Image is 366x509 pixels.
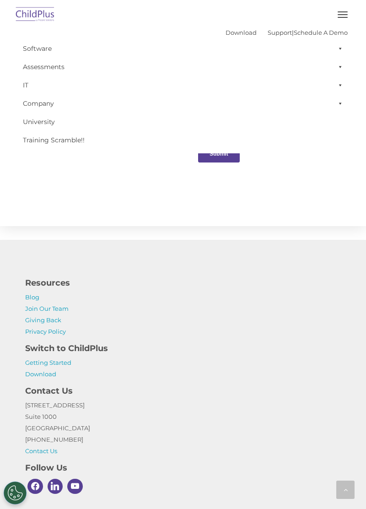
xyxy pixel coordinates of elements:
[294,29,348,36] a: Schedule A Demo
[4,482,27,504] button: Cookies Settings
[25,400,341,457] p: [STREET_ADDRESS] Suite 1000 [GEOGRAPHIC_DATA] [PHONE_NUMBER]
[14,4,57,26] img: ChildPlus by Procare Solutions
[18,131,348,149] a: Training Scramble!!
[18,39,348,58] a: Software
[65,477,85,497] a: Youtube
[268,29,292,36] a: Support
[25,477,45,497] a: Facebook
[320,465,366,509] iframe: Chat Widget
[25,359,71,366] a: Getting Started
[25,370,56,378] a: Download
[25,305,69,312] a: Join Our Team
[25,461,341,474] h4: Follow Us
[18,113,348,131] a: University
[25,316,61,324] a: Giving Back
[226,29,257,36] a: Download
[25,342,341,355] h4: Switch to ChildPlus
[226,29,348,36] font: |
[45,477,65,497] a: Linkedin
[25,276,341,289] h4: Resources
[18,76,348,94] a: IT
[25,447,57,455] a: Contact Us
[25,293,39,301] a: Blog
[25,328,66,335] a: Privacy Policy
[18,58,348,76] a: Assessments
[25,384,341,397] h4: Contact Us
[18,94,348,113] a: Company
